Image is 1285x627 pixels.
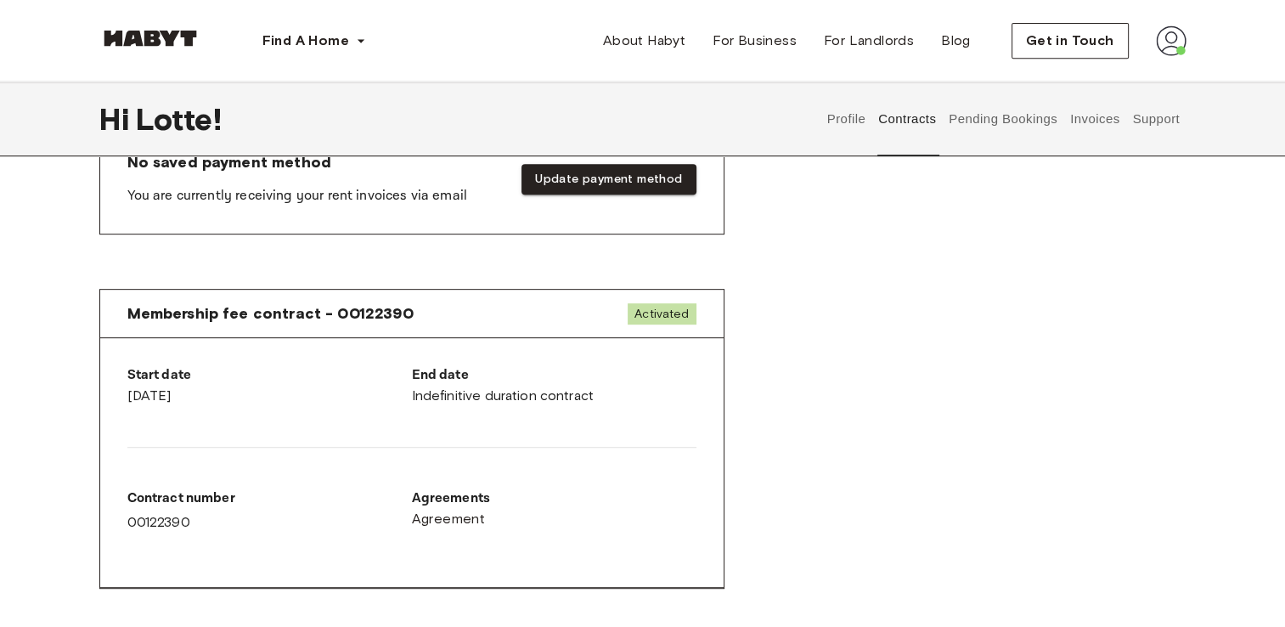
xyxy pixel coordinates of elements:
[99,101,136,137] span: Hi
[99,30,201,47] img: Habyt
[810,24,927,58] a: For Landlords
[1012,23,1129,59] button: Get in Touch
[825,82,868,156] button: Profile
[127,365,412,386] p: Start date
[249,24,380,58] button: Find A Home
[820,82,1186,156] div: user profile tabs
[699,24,810,58] a: For Business
[127,186,467,206] p: You are currently receiving your rent invoices via email
[927,24,984,58] a: Blog
[412,509,696,529] a: Agreement
[521,164,696,195] button: Update payment method
[1068,82,1121,156] button: Invoices
[262,31,349,51] span: Find A Home
[628,303,696,325] span: Activated
[1130,82,1182,156] button: Support
[824,31,914,51] span: For Landlords
[412,365,696,386] p: End date
[589,24,699,58] a: About Habyt
[1156,25,1186,56] img: avatar
[412,365,696,406] div: Indefinitive duration contract
[127,152,467,172] span: No saved payment method
[136,101,222,137] span: Lotte !
[127,303,414,324] span: Membership fee contract - 00122390
[127,365,412,406] div: [DATE]
[941,31,971,51] span: Blog
[412,509,486,529] span: Agreement
[127,489,412,533] div: 00122390
[603,31,685,51] span: About Habyt
[947,82,1060,156] button: Pending Bookings
[1026,31,1114,51] span: Get in Touch
[876,82,938,156] button: Contracts
[713,31,797,51] span: For Business
[127,489,412,509] p: Contract number
[412,489,696,509] p: Agreements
